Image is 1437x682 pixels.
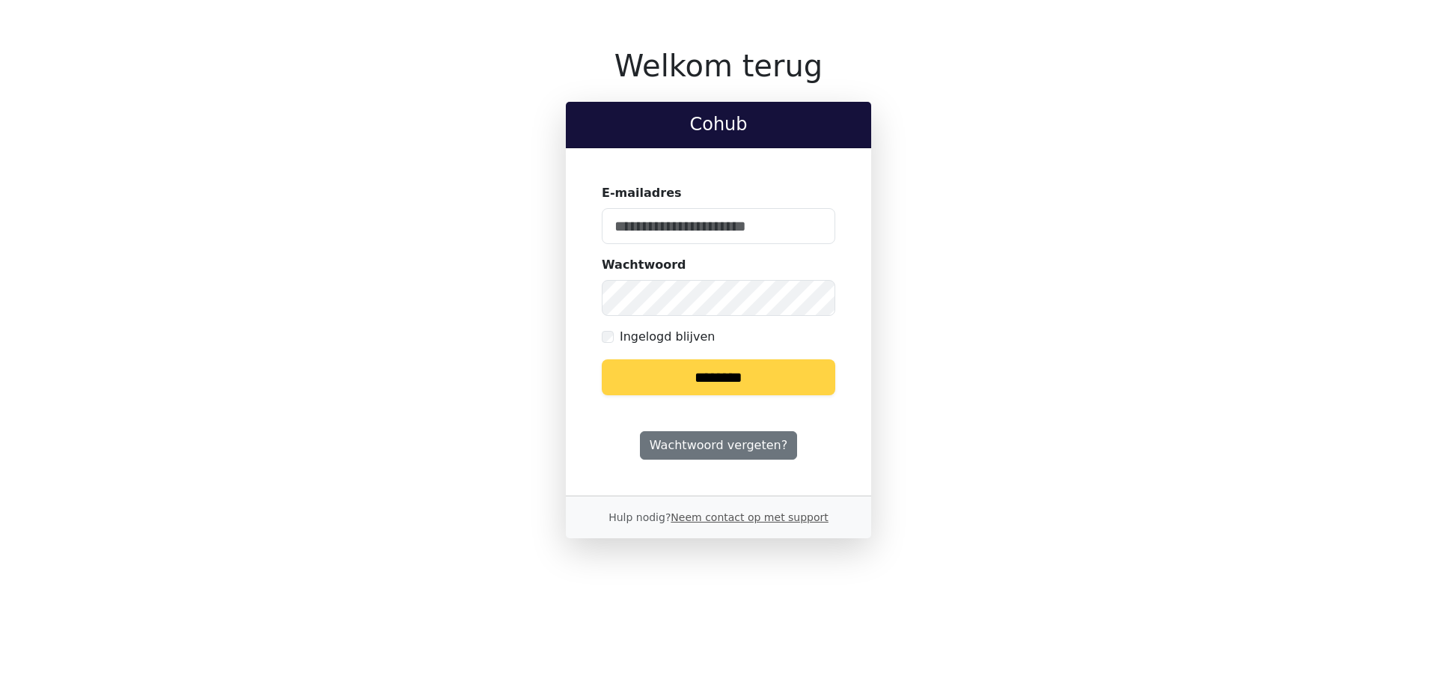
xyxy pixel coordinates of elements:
h1: Welkom terug [566,48,871,84]
label: Ingelogd blijven [620,328,715,346]
a: Neem contact op met support [671,511,828,523]
label: E-mailadres [602,184,682,202]
a: Wachtwoord vergeten? [640,431,797,460]
h2: Cohub [578,114,859,136]
small: Hulp nodig? [608,511,829,523]
label: Wachtwoord [602,256,686,274]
